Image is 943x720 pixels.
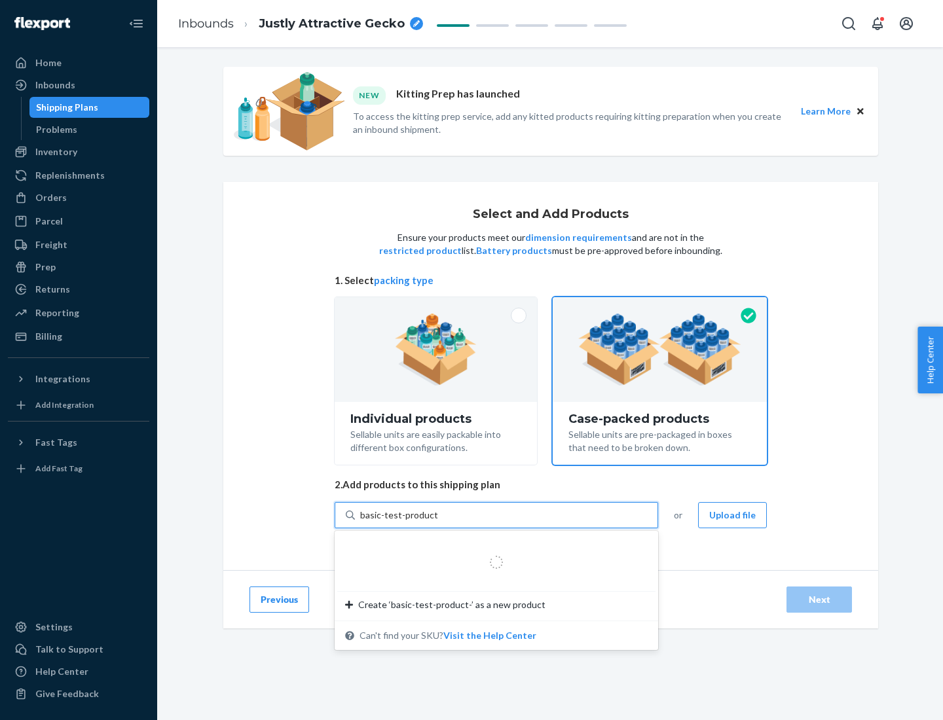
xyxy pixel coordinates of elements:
[35,238,67,251] div: Freight
[35,621,73,634] div: Settings
[8,75,149,96] a: Inbounds
[35,665,88,678] div: Help Center
[350,412,521,425] div: Individual products
[35,191,67,204] div: Orders
[35,436,77,449] div: Fast Tags
[350,425,521,454] div: Sellable units are easily packable into different box configurations.
[893,10,919,37] button: Open account menu
[35,330,62,343] div: Billing
[353,86,386,104] div: NEW
[396,86,520,104] p: Kitting Prep has launched
[8,52,149,73] a: Home
[36,123,77,136] div: Problems
[674,509,682,522] span: or
[798,593,841,606] div: Next
[360,509,439,522] input: Create ‘basic-test-product-’ as a new productCan't find your SKU?Visit the Help Center
[836,10,862,37] button: Open Search Box
[259,16,405,33] span: Justly Attractive Gecko
[8,211,149,232] a: Parcel
[29,119,150,140] a: Problems
[853,104,868,118] button: Close
[35,56,62,69] div: Home
[8,639,149,660] a: Talk to Support
[35,306,79,319] div: Reporting
[35,169,105,182] div: Replenishments
[568,425,751,454] div: Sellable units are pre-packaged in boxes that need to be broken down.
[8,458,149,479] a: Add Fast Tag
[8,432,149,453] button: Fast Tags
[35,283,70,296] div: Returns
[36,101,98,114] div: Shipping Plans
[335,274,767,287] span: 1. Select
[525,231,632,244] button: dimension requirements
[8,187,149,208] a: Orders
[568,412,751,425] div: Case-packed products
[374,274,434,287] button: packing type
[353,110,789,136] p: To access the kitting prep service, add any kitted products requiring kitting preparation when yo...
[35,215,63,228] div: Parcel
[178,16,234,31] a: Inbounds
[864,10,891,37] button: Open notifications
[8,165,149,186] a: Replenishments
[476,244,552,257] button: Battery products
[395,314,477,386] img: individual-pack.facf35554cb0f1810c75b2bd6df2d64e.png
[443,629,536,642] button: Create ‘basic-test-product-’ as a new productCan't find your SKU?
[8,617,149,638] a: Settings
[29,97,150,118] a: Shipping Plans
[358,598,545,611] span: Create ‘basic-test-product-’ as a new product
[35,261,56,274] div: Prep
[8,234,149,255] a: Freight
[8,302,149,323] a: Reporting
[250,586,309,613] button: Previous
[35,399,94,410] div: Add Integration
[35,687,99,700] div: Give Feedback
[8,395,149,416] a: Add Integration
[360,629,536,642] span: Can't find your SKU?
[35,372,90,386] div: Integrations
[8,661,149,682] a: Help Center
[8,257,149,278] a: Prep
[379,244,462,257] button: restricted product
[917,327,943,393] button: Help Center
[8,683,149,704] button: Give Feedback
[35,643,103,656] div: Talk to Support
[8,141,149,162] a: Inventory
[801,104,851,118] button: Learn More
[786,586,852,613] button: Next
[8,279,149,300] a: Returns
[8,326,149,347] a: Billing
[473,208,629,221] h1: Select and Add Products
[14,17,70,30] img: Flexport logo
[578,314,741,386] img: case-pack.59cecea509d18c883b923b81aeac6d0b.png
[168,5,434,43] ol: breadcrumbs
[35,463,83,474] div: Add Fast Tag
[35,145,77,158] div: Inventory
[35,79,75,92] div: Inbounds
[378,231,724,257] p: Ensure your products meet our and are not in the list. must be pre-approved before inbounding.
[335,478,767,492] span: 2. Add products to this shipping plan
[8,369,149,389] button: Integrations
[698,502,767,528] button: Upload file
[123,10,149,37] button: Close Navigation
